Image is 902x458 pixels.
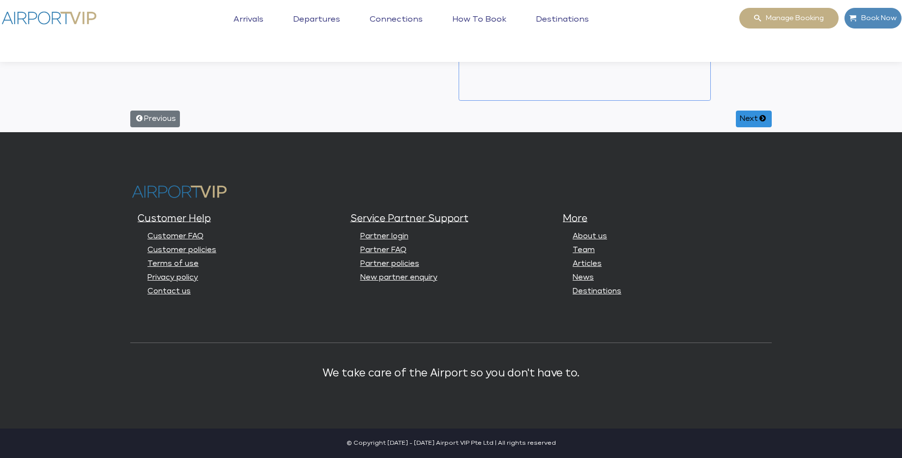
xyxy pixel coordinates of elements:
[360,260,419,267] a: Partner policies
[573,287,621,295] a: Destinations
[573,232,607,240] a: About us
[844,7,902,29] a: Book Now
[147,246,216,254] a: Customer policies
[147,260,199,267] a: Terms of use
[360,232,408,240] a: Partner login
[367,15,425,39] a: Connections
[573,260,602,267] a: Articles
[856,8,897,29] span: Book Now
[130,111,180,127] button: Previous
[450,15,509,39] a: How to book
[138,368,764,379] p: We take care of the Airport so you don't have to.
[739,7,839,29] a: Manage booking
[573,246,595,254] a: Team
[291,15,343,39] a: Departures
[563,212,768,226] h5: More
[147,232,204,240] a: Customer FAQ
[130,181,229,202] img: Airport VIP logo
[138,212,343,226] h5: Customer Help
[360,274,437,281] a: New partner enquiry
[573,274,594,281] a: News
[147,274,198,281] a: Privacy policy
[350,212,556,226] h5: Service Partner Support
[147,287,191,295] a: Contact us
[231,15,266,39] a: Arrivals
[533,15,591,39] a: Destinations
[736,111,772,127] button: Next
[761,8,824,29] span: Manage booking
[130,429,772,458] span: © Copyright [DATE] - [DATE] Airport VIP Pte Ltd | All rights reserved
[360,246,407,254] a: Partner FAQ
